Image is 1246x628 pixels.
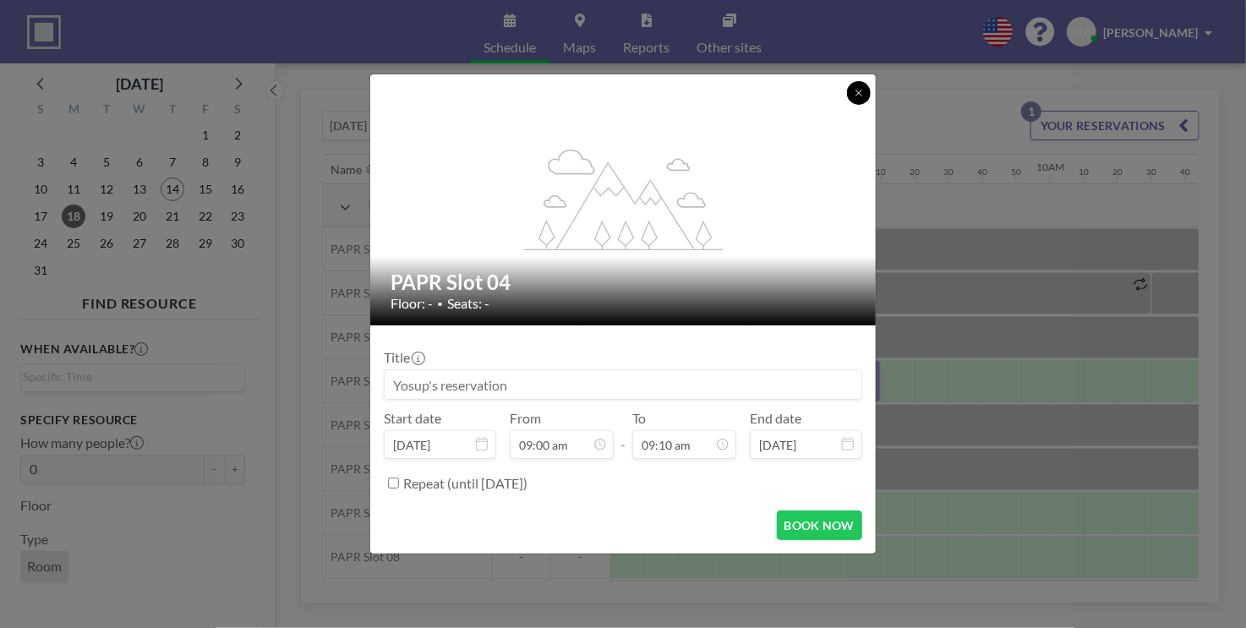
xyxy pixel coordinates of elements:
[777,511,862,540] button: BOOK NOW
[447,295,489,312] span: Seats: -
[403,475,527,492] label: Repeat (until [DATE])
[391,295,433,312] span: Floor: -
[437,298,443,310] span: •
[391,270,857,295] h2: PAPR Slot 04
[632,410,646,427] label: To
[524,148,724,249] g: flex-grow: 1.2;
[385,370,861,399] input: Yosup's reservation
[384,349,424,366] label: Title
[750,410,801,427] label: End date
[510,410,541,427] label: From
[384,410,441,427] label: Start date
[620,416,626,453] span: -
